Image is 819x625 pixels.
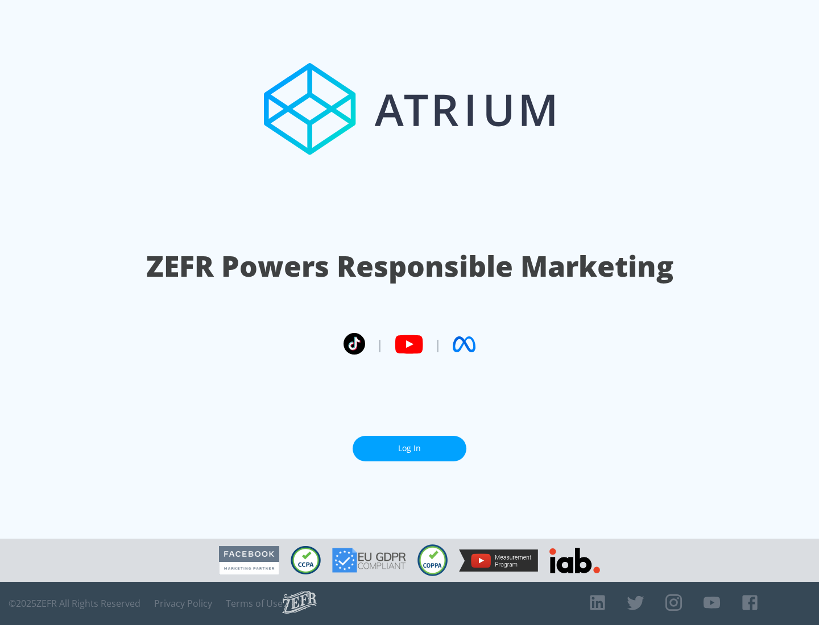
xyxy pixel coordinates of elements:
a: Privacy Policy [154,598,212,609]
a: Log In [353,436,466,461]
img: CCPA Compliant [291,546,321,574]
img: IAB [549,548,600,573]
img: YouTube Measurement Program [459,549,538,572]
img: COPPA Compliant [417,544,448,576]
span: © 2025 ZEFR All Rights Reserved [9,598,140,609]
img: Facebook Marketing Partner [219,546,279,575]
img: GDPR Compliant [332,548,406,573]
h1: ZEFR Powers Responsible Marketing [146,247,673,286]
span: | [377,336,383,353]
a: Terms of Use [226,598,283,609]
span: | [435,336,441,353]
